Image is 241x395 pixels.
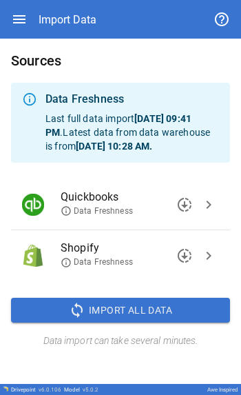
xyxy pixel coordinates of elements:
span: Data Freshness [61,205,133,217]
img: Drivepoint [3,386,8,392]
span: v 6.0.106 [39,387,61,393]
h6: Sources [11,50,230,72]
div: Data Freshness [45,91,219,108]
span: Quickbooks [61,189,197,205]
span: downloading [176,247,193,264]
div: Model [64,387,98,393]
span: Shopify [61,240,197,256]
b: [DATE] 10:28 AM . [76,141,152,152]
b: [DATE] 09:41 PM [45,113,191,138]
h6: Data import can take several minutes. [11,334,230,349]
img: Quickbooks [22,194,44,216]
span: Data Freshness [61,256,133,268]
span: sync [69,302,85,318]
div: Awe Inspired [207,387,238,393]
div: Import Data [39,13,96,26]
span: downloading [176,196,193,213]
span: Import All Data [89,302,172,319]
img: Shopify [22,245,44,267]
span: v 5.0.2 [83,387,98,393]
span: chevron_right [200,196,217,213]
span: chevron_right [200,247,217,264]
button: Import All Data [11,298,230,323]
p: Last full data import . Latest data from data warehouse is from [45,112,219,153]
div: Drivepoint [11,387,61,393]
